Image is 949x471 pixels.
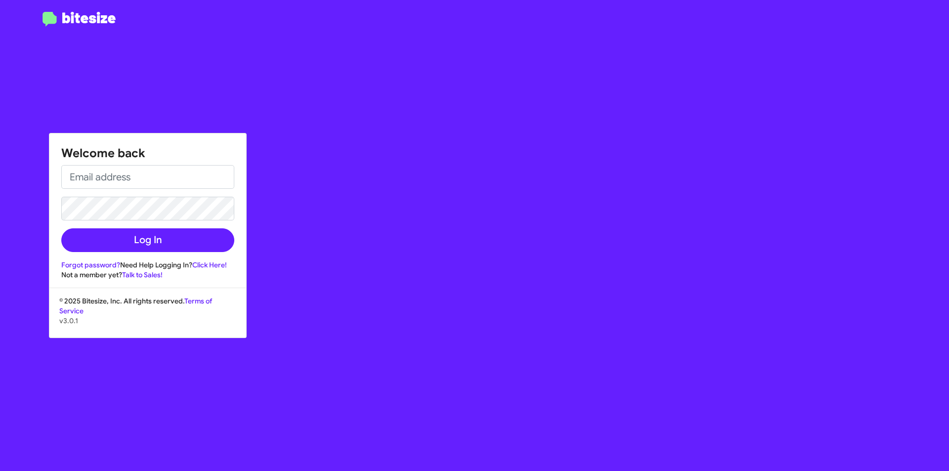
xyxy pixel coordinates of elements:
h1: Welcome back [61,145,234,161]
div: Need Help Logging In? [61,260,234,270]
div: © 2025 Bitesize, Inc. All rights reserved. [49,296,246,338]
a: Click Here! [192,260,227,269]
button: Log In [61,228,234,252]
div: Not a member yet? [61,270,234,280]
a: Talk to Sales! [122,270,163,279]
a: Forgot password? [61,260,120,269]
p: v3.0.1 [59,316,236,326]
input: Email address [61,165,234,189]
